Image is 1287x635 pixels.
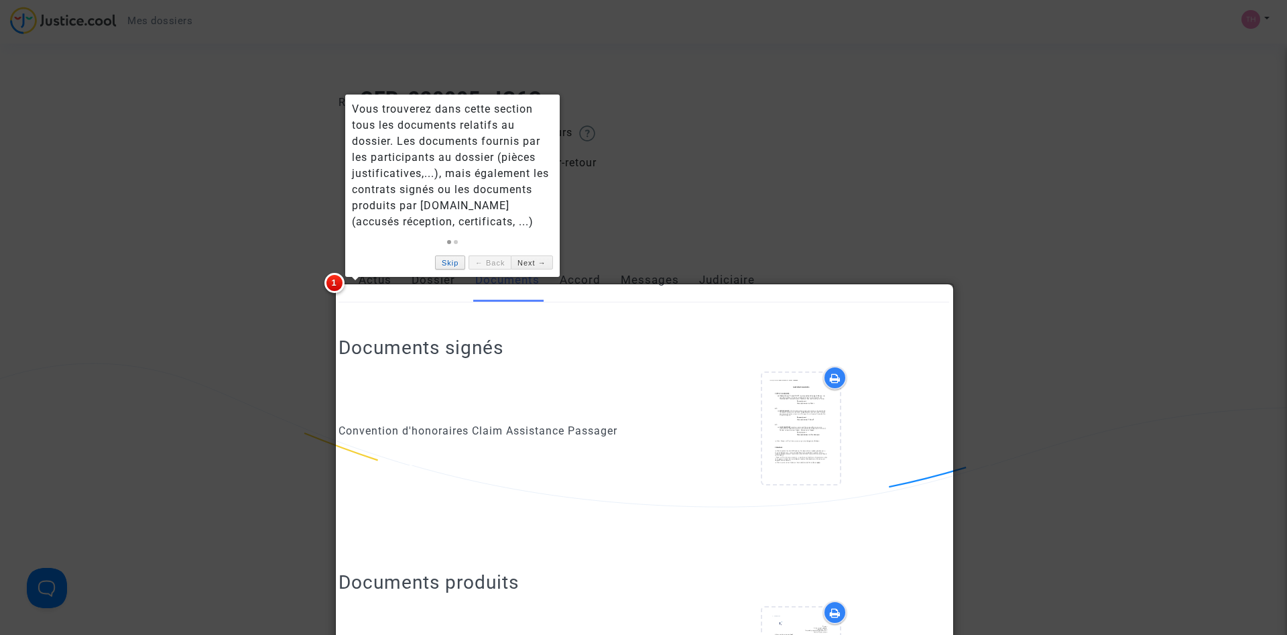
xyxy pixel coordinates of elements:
[339,336,503,359] h2: Documents signés
[469,255,511,270] a: ← Back
[324,273,345,293] span: 1
[435,255,465,270] a: Skip
[511,255,552,270] a: Next →
[339,571,949,594] h2: Documents produits
[352,101,553,230] div: Vous trouverez dans cette section tous les documents relatifs au dossier. Les documents fournis p...
[339,423,634,439] div: Convention d'honoraires Claim Assistance Passager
